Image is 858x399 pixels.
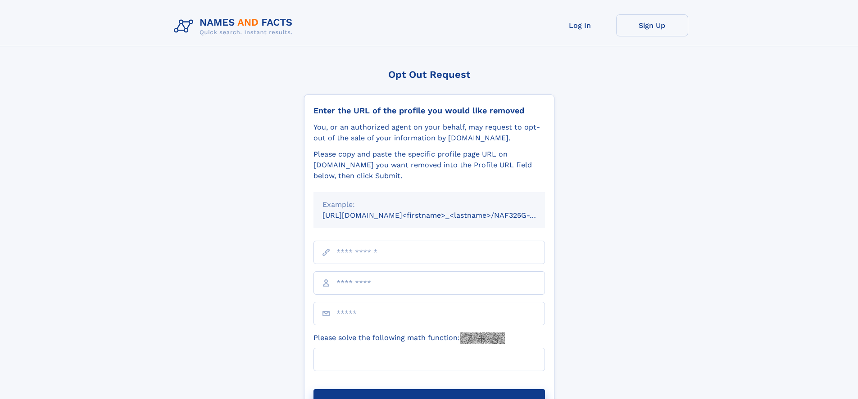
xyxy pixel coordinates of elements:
[322,211,562,220] small: [URL][DOMAIN_NAME]<firstname>_<lastname>/NAF325G-xxxxxxxx
[313,106,545,116] div: Enter the URL of the profile you would like removed
[616,14,688,36] a: Sign Up
[304,69,554,80] div: Opt Out Request
[313,149,545,181] div: Please copy and paste the specific profile page URL on [DOMAIN_NAME] you want removed into the Pr...
[313,122,545,143] div: You, or an authorized agent on your behalf, may request to opt-out of the sale of your informatio...
[322,199,536,210] div: Example:
[544,14,616,36] a: Log In
[170,14,300,39] img: Logo Names and Facts
[313,332,505,344] label: Please solve the following math function:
